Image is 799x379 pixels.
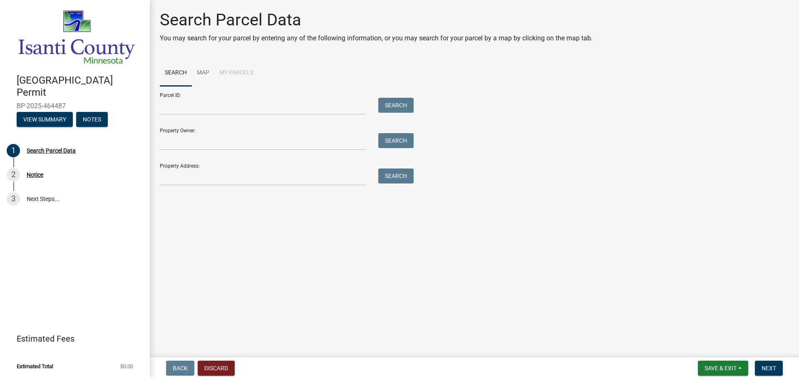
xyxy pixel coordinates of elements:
button: Discard [198,361,235,376]
button: Next [755,361,783,376]
p: You may search for your parcel by entering any of the following information, or you may search fo... [160,33,593,43]
button: Search [378,98,414,113]
button: Search [378,168,414,183]
div: Notice [27,172,43,178]
h4: [GEOGRAPHIC_DATA] Permit [17,74,143,99]
span: Save & Exit [705,365,737,372]
span: Estimated Total [17,364,53,369]
a: Map [192,60,214,87]
div: 3 [7,192,20,206]
div: 1 [7,144,20,157]
button: Search [378,133,414,148]
div: 2 [7,168,20,181]
span: Back [173,365,188,372]
wm-modal-confirm: Summary [17,116,73,123]
a: Search [160,60,192,87]
button: Notes [76,112,108,127]
span: BP-2025-464487 [17,102,133,110]
button: Back [166,361,194,376]
span: Next [762,365,776,372]
wm-modal-confirm: Notes [76,116,108,123]
h1: Search Parcel Data [160,10,593,30]
button: View Summary [17,112,73,127]
span: $0.00 [120,364,133,369]
a: Estimated Fees [7,330,136,347]
button: Save & Exit [698,361,748,376]
img: Isanti County, Minnesota [17,9,136,66]
div: Search Parcel Data [27,148,76,154]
